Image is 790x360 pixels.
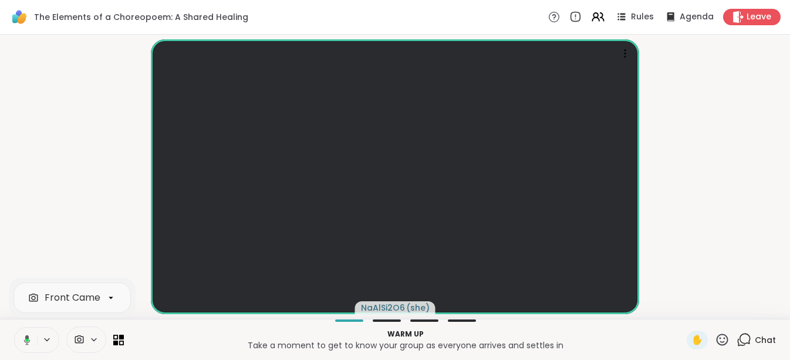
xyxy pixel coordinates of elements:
span: Leave [747,11,771,23]
span: Agenda [680,11,714,23]
p: Warm up [131,329,680,339]
span: Chat [755,334,776,346]
img: ShareWell Logomark [9,7,29,27]
div: Front Camera [45,291,110,305]
p: Take a moment to get to know your group as everyone arrives and settles in [131,339,680,351]
span: Rules [631,11,654,23]
span: ( she ) [406,302,430,314]
span: The Elements of a Choreopoem: A Shared Healing [34,11,248,23]
span: ✋ [691,333,703,347]
span: NaAlSi2O6 [361,302,405,314]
